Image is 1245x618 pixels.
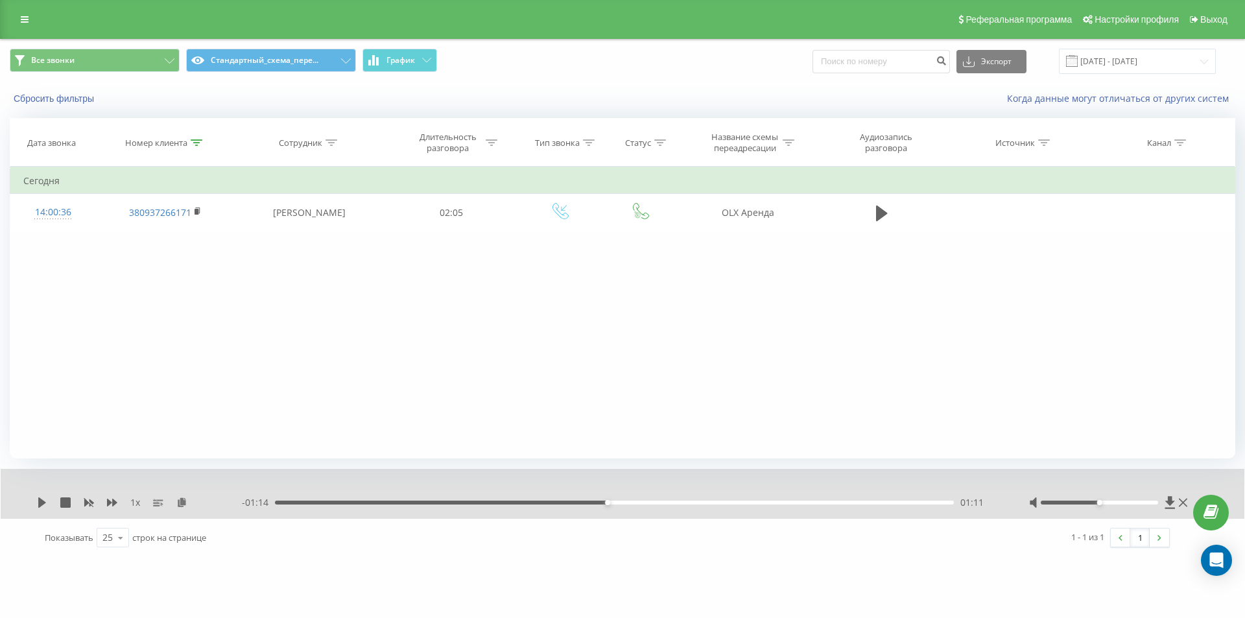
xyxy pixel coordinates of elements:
span: 01:11 [960,496,984,509]
div: 25 [102,531,113,544]
span: Реферальная программа [966,14,1072,25]
div: 1 - 1 из 1 [1071,530,1104,543]
div: Accessibility label [605,500,610,505]
a: 380937266171 [129,206,191,219]
div: 14:00:36 [23,200,82,225]
span: строк на странице [132,532,206,543]
button: Экспорт [956,50,1026,73]
div: Статус [625,137,651,149]
div: Сотрудник [279,137,322,149]
div: Open Intercom Messenger [1201,545,1232,576]
span: Все звонки [31,55,75,65]
div: Аудиозапись разговора [844,132,928,154]
a: 1 [1130,529,1150,547]
span: Настройки профиля [1095,14,1179,25]
a: Когда данные могут отличаться от других систем [1007,92,1235,104]
div: Название схемы переадресации [710,132,779,154]
span: 1 x [130,496,140,509]
td: Сегодня [10,168,1235,194]
button: Сбросить фильтры [10,93,101,104]
div: Источник [995,137,1035,149]
div: Канал [1147,137,1171,149]
span: График [386,56,415,65]
div: Тип звонка [535,137,580,149]
span: Выход [1200,14,1227,25]
div: Номер клиента [125,137,187,149]
div: Длительность разговора [413,132,482,154]
button: Все звонки [10,49,180,72]
button: График [362,49,437,72]
button: Стандартный_схема_пере... [186,49,356,72]
td: 02:05 [385,194,518,232]
div: Accessibility label [1097,500,1102,505]
td: OLX Аренда [678,194,817,232]
span: Показывать [45,532,93,543]
input: Поиск по номеру [812,50,950,73]
span: - 01:14 [242,496,275,509]
div: Дата звонка [27,137,76,149]
td: [PERSON_NAME] [235,194,385,232]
